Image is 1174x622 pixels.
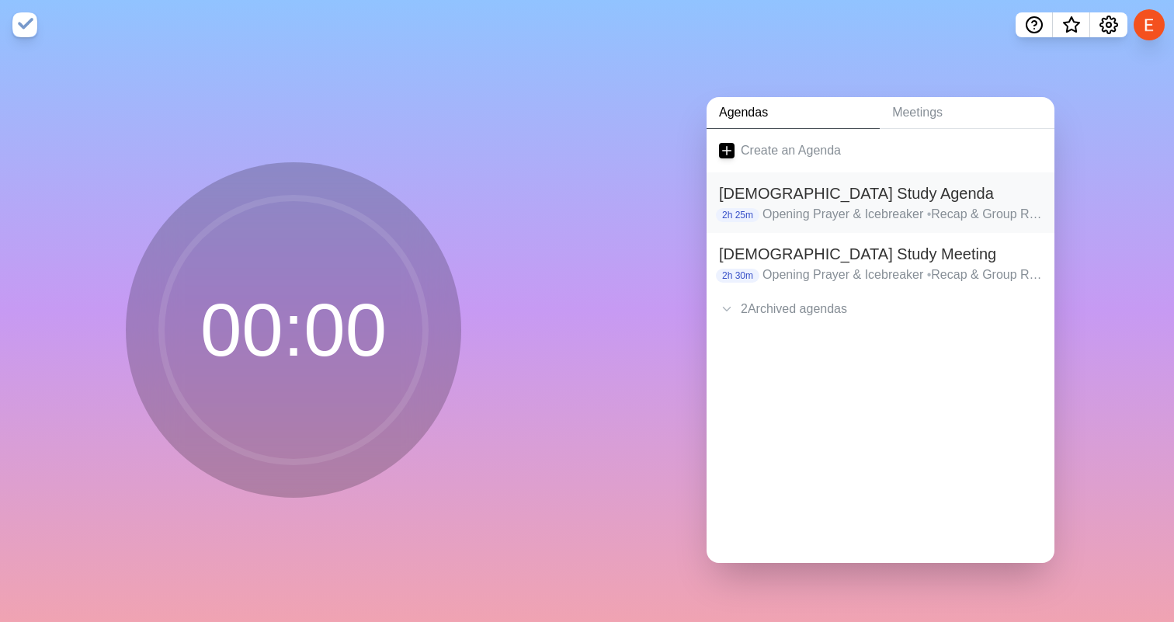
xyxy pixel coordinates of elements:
[12,12,37,37] img: timeblocks logo
[762,266,1042,284] p: Opening Prayer & Icebreaker Recap & Group Read (1-2 Chapters) Study & Take Notes Discussion Open ...
[1053,12,1090,37] button: What’s new
[707,294,1054,325] div: 2 Archived agenda s
[1016,12,1053,37] button: Help
[1090,12,1127,37] button: Settings
[716,208,759,222] p: 2h 25m
[707,325,1054,356] div: .
[719,182,1042,205] h2: [DEMOGRAPHIC_DATA] Study Agenda
[716,269,759,283] p: 2h 30m
[707,129,1054,172] a: Create an Agenda
[927,207,932,221] span: •
[927,268,932,281] span: •
[762,205,1042,224] p: Opening Prayer & Icebreaker Recap & Group Read (1-2 Chapters) Study & Take Notes Discussion Open ...
[719,242,1042,266] h2: [DEMOGRAPHIC_DATA] Study Meeting
[707,97,880,129] a: Agendas
[880,97,1054,129] a: Meetings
